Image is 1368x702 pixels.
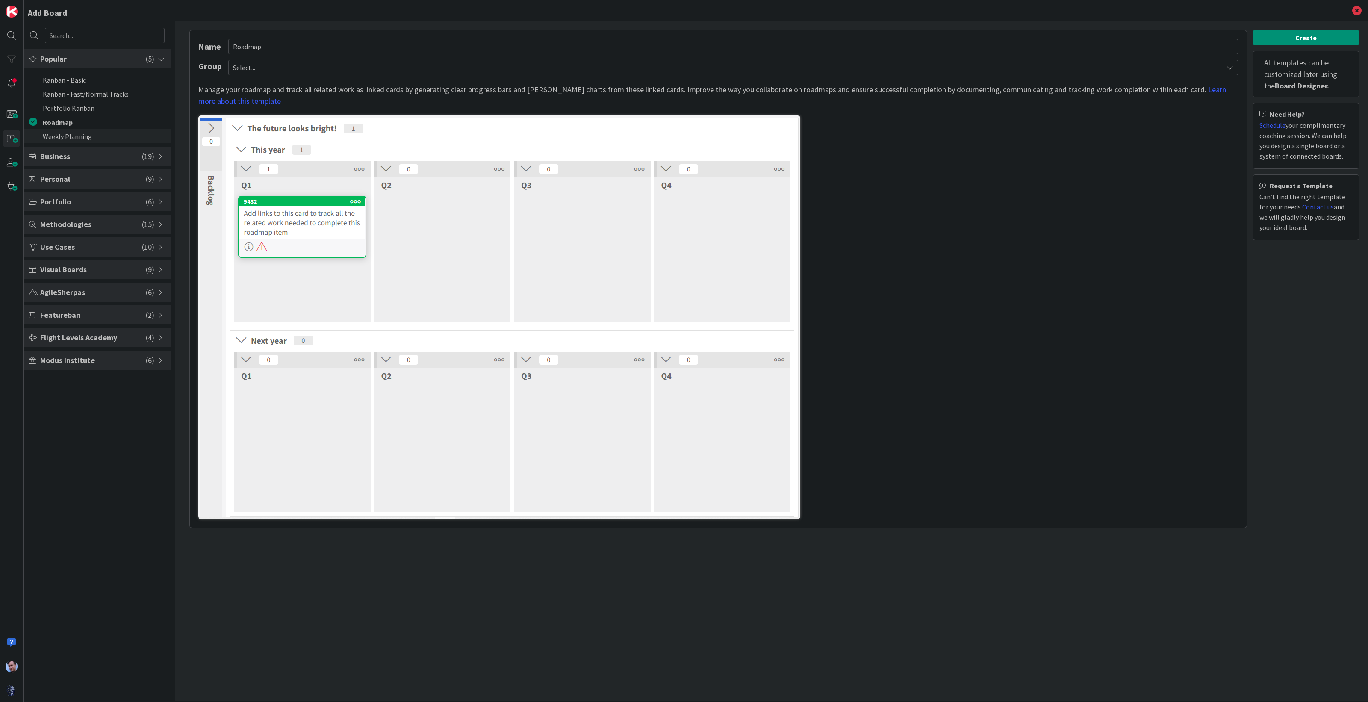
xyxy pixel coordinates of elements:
span: Business [40,150,142,162]
span: Featureban [40,309,146,321]
span: Methodologies [40,218,142,230]
span: ( 2 ) [146,309,154,321]
img: avatar [6,684,18,696]
button: Create [1253,30,1359,45]
span: Popular [40,53,146,65]
b: Board Designer. [1275,81,1329,91]
span: ( 15 ) [142,218,154,230]
span: ( 4 ) [146,332,154,343]
span: Visual Boards [40,264,146,275]
li: Kanban - Fast/Normal Tracks [24,87,171,101]
img: Visit kanbanzone.com [6,6,18,18]
div: Can’t find the right template for your needs. and we will gladly help you design your ideal board. [1259,192,1353,233]
img: Roadmap [198,115,800,519]
span: ( 6 ) [146,196,154,207]
span: Use Cases [40,241,142,253]
b: Request a Template [1270,182,1333,189]
span: ( 5 ) [146,53,154,65]
div: All templates can be customized later using the [1253,51,1359,97]
li: Weekly Planning [24,129,171,143]
span: Group [198,60,224,75]
span: Modus Institute [40,354,146,366]
div: Manage your roadmap and track all related work as linked cards by generating clear progress bars ... [198,84,1238,107]
span: Flight Levels Academy [40,332,146,343]
li: Roadmap [24,115,171,129]
div: Add Board [28,6,67,19]
div: Name [198,40,224,53]
li: Kanban - Basic [24,73,171,87]
input: Search... [45,28,165,43]
span: AgileSherpas [40,286,146,298]
a: Schedule [1259,121,1285,130]
span: ( 6 ) [146,354,154,366]
span: Portfolio [40,196,146,207]
span: ( 9 ) [146,173,154,185]
span: your complimentary coaching session. We can help you design a single board or a system of connect... [1259,121,1347,160]
span: ( 10 ) [142,241,154,253]
li: Portfolio Kanban [24,101,171,115]
b: Need Help? [1270,111,1305,118]
span: ( 9 ) [146,264,154,275]
span: ( 19 ) [142,150,154,162]
img: JB [6,661,18,673]
span: Personal [40,173,146,185]
span: ( 6 ) [146,286,154,298]
a: Contact us [1302,203,1334,211]
span: Select... [233,62,1219,74]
